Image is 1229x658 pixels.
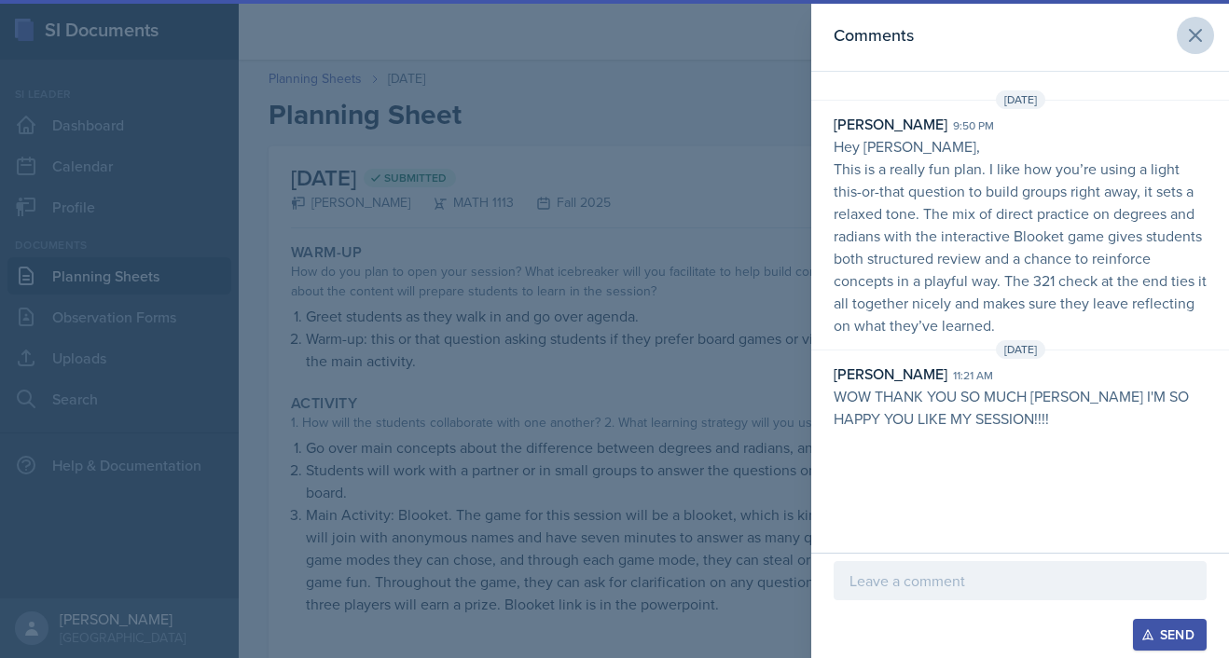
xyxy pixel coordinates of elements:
[953,117,994,134] div: 9:50 pm
[834,135,1207,158] p: Hey [PERSON_NAME],
[834,363,947,385] div: [PERSON_NAME]
[996,90,1045,109] span: [DATE]
[834,158,1207,336] p: This is a really fun plan. I like how you’re using a light this-or-that question to build groups ...
[996,340,1045,359] span: [DATE]
[834,22,914,48] h2: Comments
[1145,627,1194,642] div: Send
[834,385,1207,430] p: WOW THANK YOU SO MUCH [PERSON_NAME] I'M SO HAPPY YOU LIKE MY SESSION!!!!
[1133,619,1207,651] button: Send
[834,113,947,135] div: [PERSON_NAME]
[953,367,993,384] div: 11:21 am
